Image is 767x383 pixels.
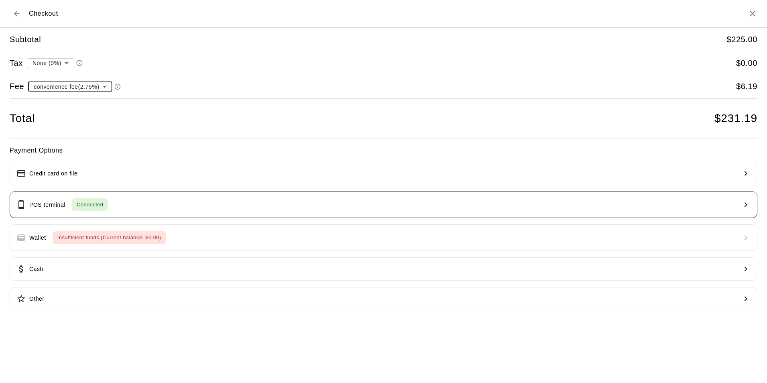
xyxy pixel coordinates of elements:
button: Close [748,9,757,18]
button: POS terminalConnected [10,191,757,218]
h5: $ 6.19 [736,81,757,92]
h5: Subtotal [10,34,41,45]
button: Cash [10,257,757,281]
div: convenience fee ( 2.75 % ) [28,79,112,94]
div: Checkout [10,6,58,21]
p: Other [29,295,45,303]
h5: Tax [10,58,23,69]
button: Credit card on file [10,162,757,185]
p: Cash [29,265,43,273]
h5: Fee [10,81,24,92]
button: Other [10,287,757,310]
h6: Payment Options [10,145,757,156]
h5: $ 225.00 [726,34,757,45]
div: None (0%) [27,55,74,70]
button: Back to cart [10,6,24,21]
p: POS terminal [29,201,65,209]
h4: Total [10,112,35,126]
span: Connected [72,200,108,210]
h5: $ 0.00 [736,58,757,69]
p: Credit card on file [29,169,77,178]
h4: $ 231.19 [714,112,757,126]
